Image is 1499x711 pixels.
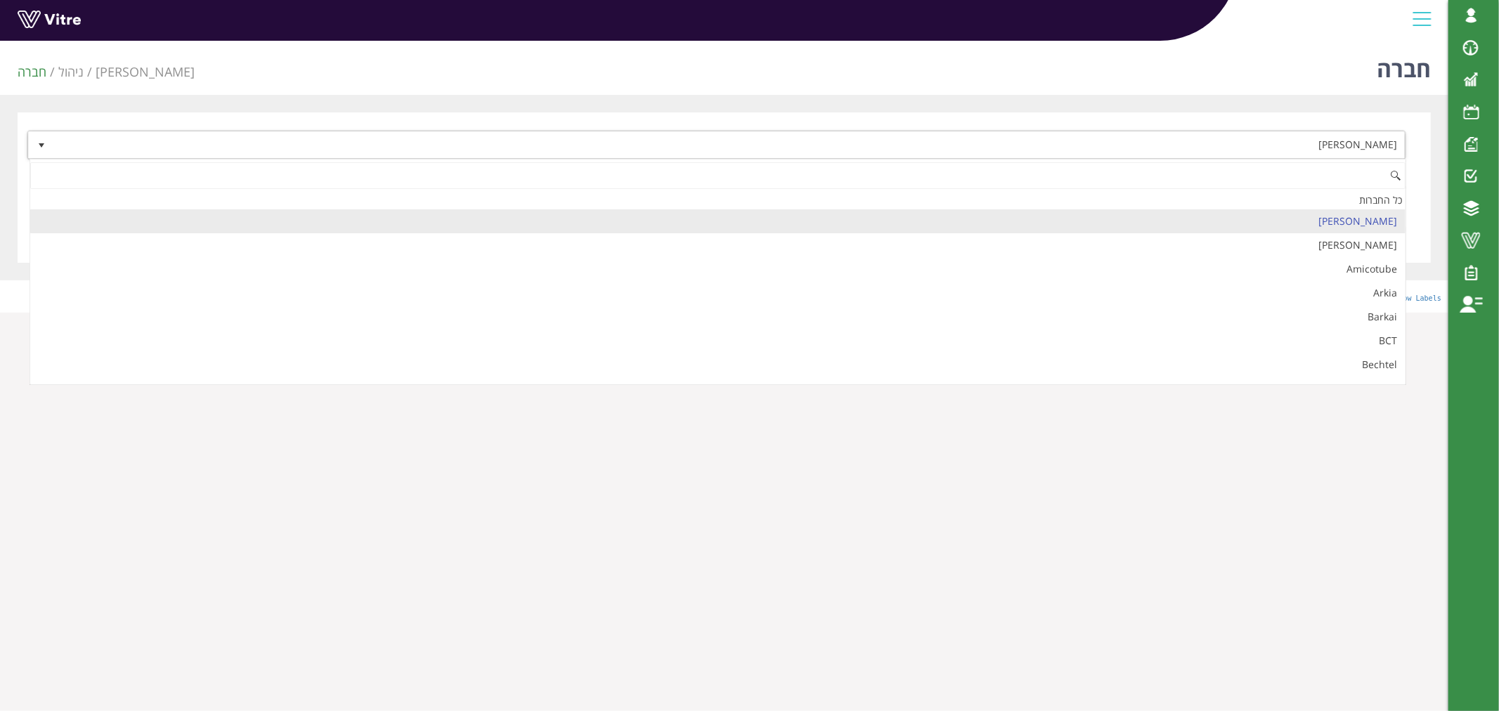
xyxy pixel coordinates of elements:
[30,281,1406,305] li: Arkia
[1395,294,1441,302] a: Show Labels
[96,63,195,80] a: [PERSON_NAME]
[58,63,96,81] li: ניהול
[1377,35,1431,95] h1: חברה
[53,132,1405,157] span: [PERSON_NAME]
[30,329,1406,353] li: BCT
[30,305,1406,329] li: Barkai
[30,257,1406,281] li: Amicotube
[30,377,1406,400] li: BOI
[18,63,58,81] li: חברה
[30,209,1406,233] li: [PERSON_NAME]
[29,132,54,158] span: select
[30,190,1406,209] div: כל החברות
[30,353,1406,377] li: Bechtel
[30,233,1406,257] li: [PERSON_NAME]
